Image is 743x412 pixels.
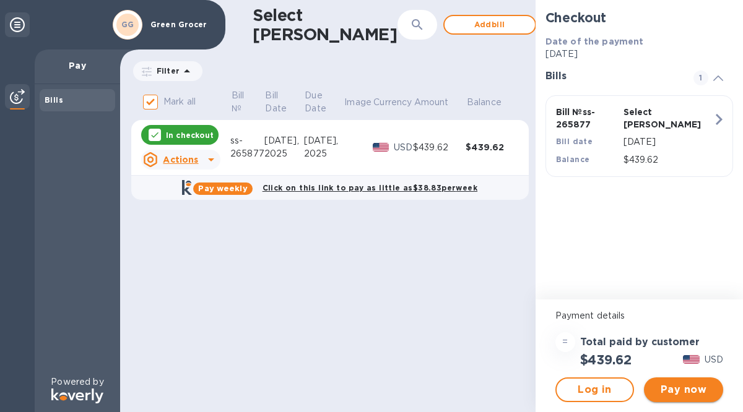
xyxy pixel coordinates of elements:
[555,377,635,402] button: Log in
[454,17,525,32] span: Add bill
[264,134,304,147] div: [DATE],
[51,388,103,403] img: Logo
[150,20,212,29] p: Green Grocer
[556,106,619,131] p: Bill № ss-265877
[263,183,477,192] b: Click on this link to pay as little as $38.83 per week
[45,95,63,105] b: Bills
[232,89,247,115] p: Bill №
[683,355,700,364] img: USD
[253,6,398,45] h1: Select [PERSON_NAME]
[264,147,304,160] div: 2025
[467,96,518,109] span: Balance
[556,155,590,164] b: Balance
[693,71,708,85] span: 1
[304,147,344,160] div: 2025
[413,141,466,154] div: $439.62
[624,153,713,166] p: $439.62
[265,89,287,115] p: Bill Date
[545,71,679,82] h3: Bills
[198,184,247,193] b: Pay weekly
[152,66,180,76] p: Filter
[414,96,449,109] p: Amount
[545,10,733,25] h2: Checkout
[305,89,342,115] span: Due Date
[373,143,389,152] img: USD
[545,48,733,61] p: [DATE]
[705,353,723,366] p: USD
[163,155,198,165] u: Actions
[265,89,303,115] span: Bill Date
[654,382,713,397] span: Pay now
[232,89,263,115] span: Bill №
[45,59,110,72] p: Pay
[51,376,103,388] p: Powered by
[545,36,644,46] b: Date of the payment
[624,135,713,148] p: [DATE]
[121,20,134,29] b: GG
[567,382,624,397] span: Log in
[556,137,593,146] b: Bill date
[555,332,575,352] div: =
[394,141,413,154] p: USD
[414,96,465,109] span: Amount
[344,96,371,109] p: Image
[230,134,264,160] div: ss-265877
[580,337,700,348] h3: Total paid by customer
[467,96,502,109] p: Balance
[624,106,686,131] p: Select [PERSON_NAME]
[443,15,536,35] button: Addbill
[305,89,326,115] p: Due Date
[304,134,344,147] div: [DATE],
[373,96,412,109] p: Currency
[555,309,723,322] p: Payment details
[163,95,196,108] p: Mark all
[466,141,518,153] div: $439.62
[644,377,723,402] button: Pay now
[580,352,632,367] h2: $439.62
[166,130,214,140] p: In checkout
[545,95,733,177] button: Bill №ss-265877Select [PERSON_NAME]Bill date[DATE]Balance$439.62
